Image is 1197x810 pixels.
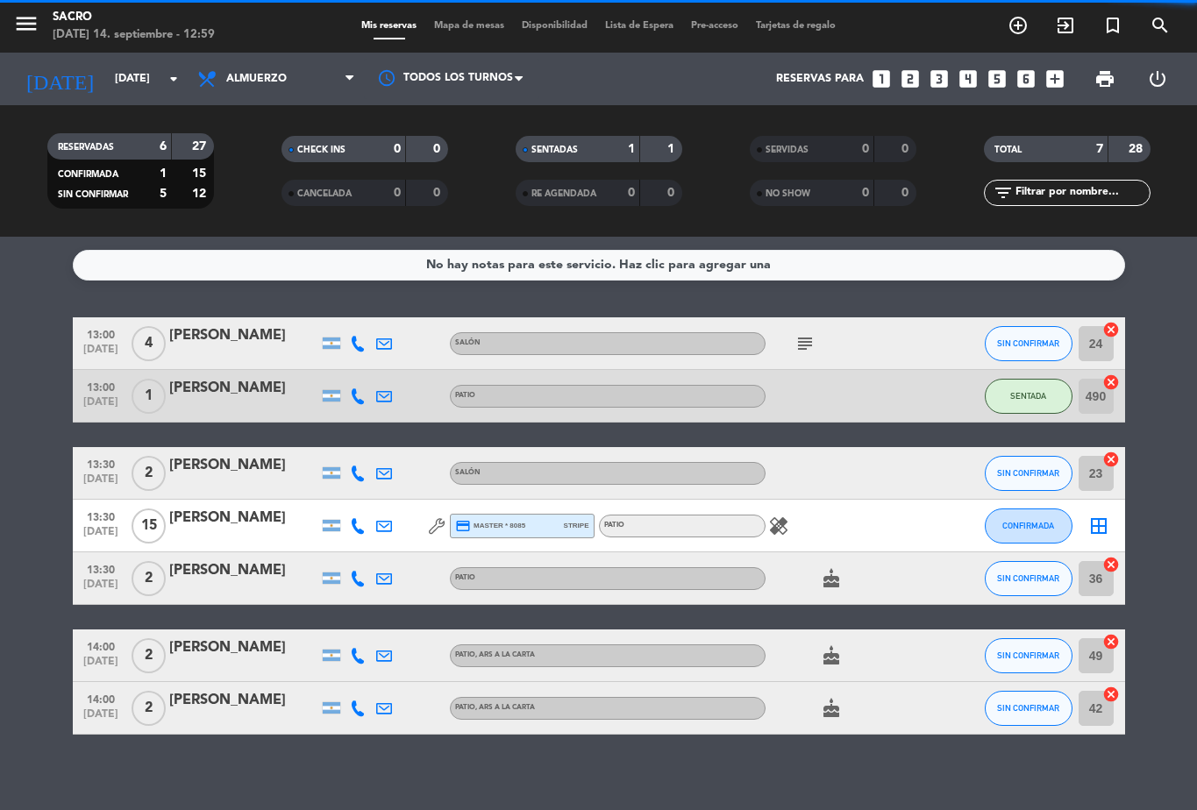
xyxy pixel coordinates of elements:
[985,561,1072,596] button: SIN CONFIRMAR
[1094,68,1115,89] span: print
[1015,67,1037,90] i: looks_6
[297,146,346,154] span: CHECK INS
[899,67,922,90] i: looks_two
[1129,143,1146,155] strong: 28
[986,67,1008,90] i: looks_5
[79,656,123,676] span: [DATE]
[79,558,123,579] span: 13:30
[433,143,444,155] strong: 0
[394,143,401,155] strong: 0
[776,73,864,85] span: Reservas para
[604,522,624,529] span: PATIO
[132,561,166,596] span: 2
[1096,143,1103,155] strong: 7
[433,187,444,199] strong: 0
[79,526,123,546] span: [DATE]
[596,21,682,31] span: Lista de Espera
[821,568,842,589] i: cake
[160,188,167,200] strong: 5
[682,21,747,31] span: Pre-acceso
[79,323,123,344] span: 13:00
[628,143,635,155] strong: 1
[132,638,166,673] span: 2
[997,703,1059,713] span: SIN CONFIRMAR
[1088,515,1109,536] i: border_all
[997,650,1059,660] span: SIN CONFIRMAR
[455,704,535,711] span: PATIO
[1131,53,1184,105] div: LOG OUT
[455,651,535,658] span: PATIO
[957,67,980,90] i: looks_4
[1002,521,1054,530] span: CONFIRMADA
[169,559,318,582] div: [PERSON_NAME]
[628,187,635,199] strong: 0
[160,140,167,153] strong: 6
[1014,183,1150,202] input: Filtrar por nombre...
[13,11,39,43] button: menu
[1150,15,1171,36] i: search
[1102,373,1120,391] i: cancel
[997,573,1059,583] span: SIN CONFIRMAR
[58,170,118,179] span: CONFIRMADA
[79,506,123,526] span: 13:30
[79,688,123,708] span: 14:00
[1102,15,1123,36] i: turned_in_not
[564,520,589,531] span: stripe
[768,515,789,536] i: healing
[192,140,210,153] strong: 27
[993,182,1014,203] i: filter_list
[160,167,167,180] strong: 1
[1102,633,1120,650] i: cancel
[766,189,810,198] span: NO SHOW
[862,187,869,199] strong: 0
[901,187,912,199] strong: 0
[58,190,128,199] span: SIN CONFIRMAR
[169,507,318,529] div: [PERSON_NAME]
[531,189,596,198] span: RE AGENDADA
[79,396,123,416] span: [DATE]
[1147,68,1168,89] i: power_settings_new
[1055,15,1076,36] i: exit_to_app
[1042,11,1089,40] span: WALK IN
[1136,11,1184,40] span: BUSCAR
[475,704,535,711] span: , ARS A LA CARTA
[79,636,123,656] span: 14:00
[985,638,1072,673] button: SIN CONFIRMAR
[475,651,535,658] span: , ARS A LA CARTA
[794,333,816,354] i: subject
[531,146,578,154] span: SENTADAS
[766,146,809,154] span: SERVIDAS
[985,456,1072,491] button: SIN CONFIRMAR
[667,187,678,199] strong: 0
[13,60,106,98] i: [DATE]
[132,379,166,414] span: 1
[132,326,166,361] span: 4
[79,376,123,396] span: 13:00
[169,377,318,400] div: [PERSON_NAME]
[1008,15,1029,36] i: add_circle_outline
[985,379,1072,414] button: SENTADA
[132,456,166,491] span: 2
[455,518,471,534] i: credit_card
[53,9,215,26] div: Sacro
[163,68,184,89] i: arrow_drop_down
[192,167,210,180] strong: 15
[667,143,678,155] strong: 1
[132,508,166,544] span: 15
[901,143,912,155] strong: 0
[226,73,287,85] span: Almuerzo
[997,468,1059,478] span: SIN CONFIRMAR
[455,339,481,346] span: SALÓN
[1089,11,1136,40] span: Reserva especial
[53,26,215,44] div: [DATE] 14. septiembre - 12:59
[985,508,1072,544] button: CONFIRMADA
[1044,67,1066,90] i: add_box
[928,67,951,90] i: looks_3
[132,691,166,726] span: 2
[821,698,842,719] i: cake
[1102,321,1120,338] i: cancel
[747,21,844,31] span: Tarjetas de regalo
[1102,556,1120,573] i: cancel
[1102,451,1120,468] i: cancel
[58,143,114,152] span: RESERVADAS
